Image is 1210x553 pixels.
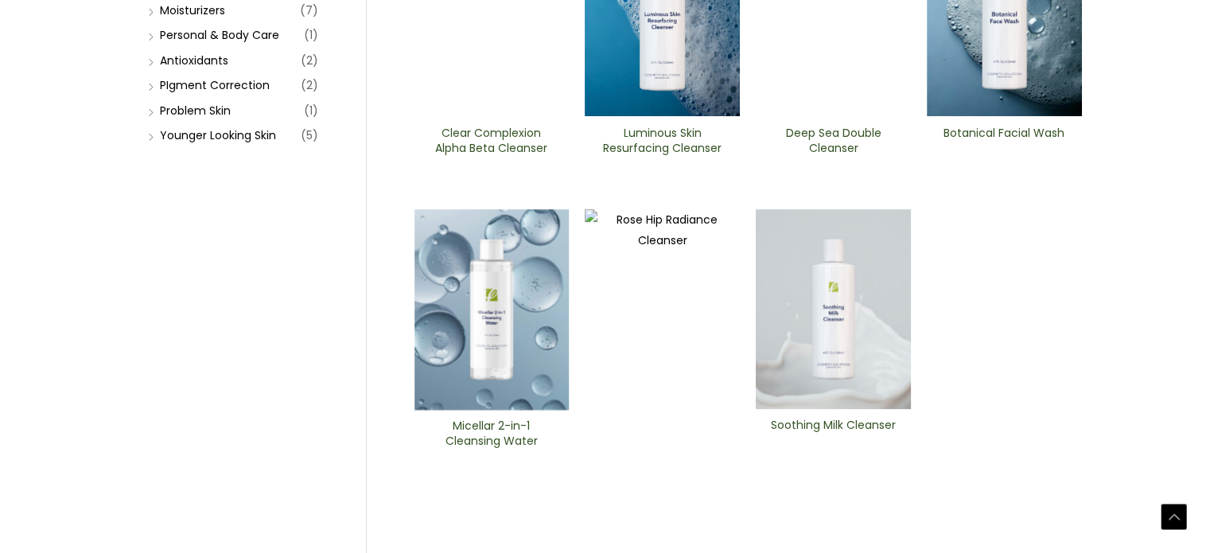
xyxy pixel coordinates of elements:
a: Luminous Skin Resurfacing ​Cleanser [598,126,726,162]
h2: Clear Complexion Alpha Beta ​Cleanser [427,126,555,156]
a: Soothing Milk Cleanser [769,418,897,454]
img: Micellar 2-in-1 Cleansing Water [414,209,570,410]
h2: Deep Sea Double Cleanser [769,126,897,156]
a: PIgment Correction [160,77,270,93]
h2: Botanical Facial Wash [940,126,1068,156]
h2: Soothing Milk Cleanser [769,418,897,448]
a: Moisturizers [160,2,225,18]
span: (2) [301,49,318,72]
img: Soothing Milk Cleanser [756,209,911,409]
a: Deep Sea Double Cleanser [769,126,897,162]
span: (2) [301,74,318,96]
a: Micellar 2-in-1 Cleansing Water [427,419,555,454]
a: Personal & Body Care [160,27,279,43]
a: Problem Skin [160,103,231,119]
a: Botanical Facial Wash [940,126,1068,162]
span: (1) [304,24,318,46]
a: Younger Looking Skin [160,127,276,143]
h2: Micellar 2-in-1 Cleansing Water [427,419,555,449]
h2: Luminous Skin Resurfacing ​Cleanser [598,126,726,156]
a: Antioxidants [160,53,228,68]
span: (1) [304,99,318,122]
span: (5) [301,124,318,146]
a: Clear Complexion Alpha Beta ​Cleanser [427,126,555,162]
